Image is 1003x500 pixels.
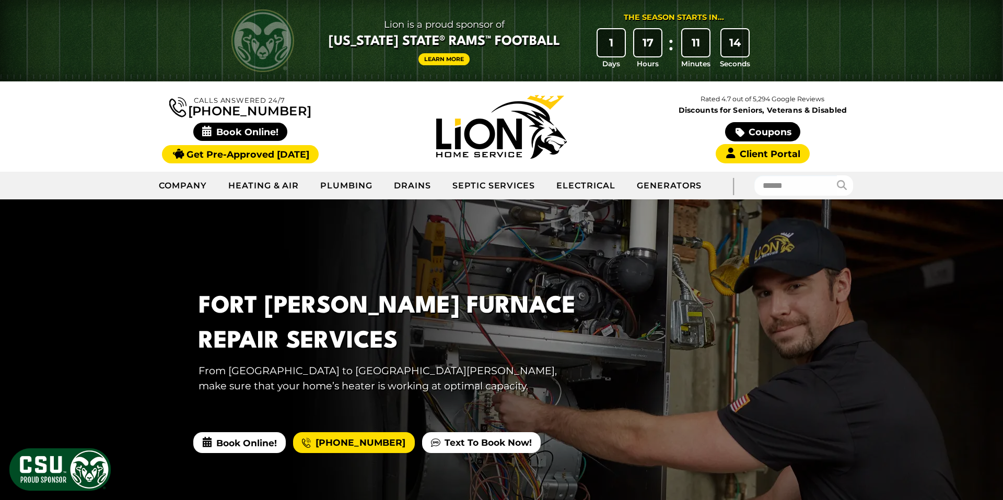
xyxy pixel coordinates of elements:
[720,58,750,69] span: Seconds
[666,29,677,69] div: :
[598,29,625,56] div: 1
[231,9,294,72] img: CSU Rams logo
[199,363,579,394] p: From [GEOGRAPHIC_DATA] to [GEOGRAPHIC_DATA][PERSON_NAME], make sure that your home’s heater is wo...
[148,173,218,199] a: Company
[162,145,318,163] a: Get Pre-Approved [DATE]
[632,93,893,105] p: Rated 4.7 out of 5,294 Google Reviews
[293,432,414,453] a: [PHONE_NUMBER]
[418,53,470,65] a: Learn More
[626,173,713,199] a: Generators
[716,144,810,163] a: Client Portal
[637,58,659,69] span: Hours
[725,122,800,141] a: Coupons
[624,12,724,23] div: The Season Starts in...
[193,432,285,453] span: Book Online!
[634,106,891,114] span: Discounts for Seniors, Veterans & Disabled
[681,58,710,69] span: Minutes
[442,173,546,199] a: Septic Services
[383,173,442,199] a: Drains
[199,289,579,359] h1: Fort [PERSON_NAME] Furnace Repair Services
[329,16,560,33] span: Lion is a proud sponsor of
[436,95,567,159] img: Lion Home Service
[8,447,112,492] img: CSU Sponsor Badge
[310,173,383,199] a: Plumbing
[193,123,288,141] span: Book Online!
[546,173,626,199] a: Electrical
[218,173,310,199] a: Heating & Air
[634,29,661,56] div: 17
[721,29,749,56] div: 14
[682,29,709,56] div: 11
[602,58,620,69] span: Days
[712,172,754,199] div: |
[422,432,541,453] a: Text To Book Now!
[169,95,311,117] a: [PHONE_NUMBER]
[329,33,560,51] span: [US_STATE] State® Rams™ Football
